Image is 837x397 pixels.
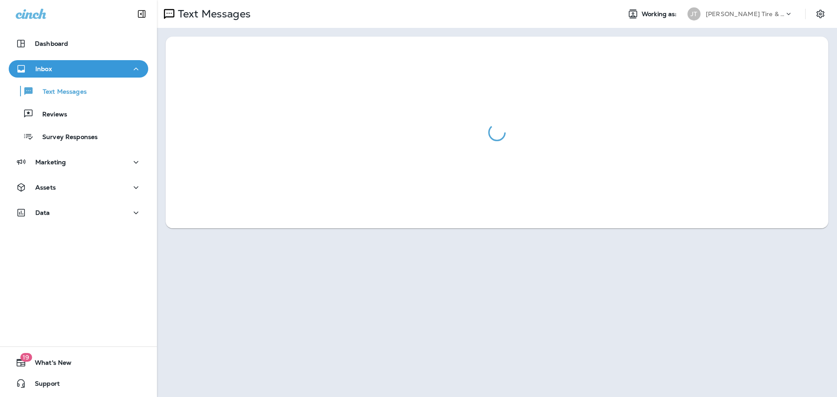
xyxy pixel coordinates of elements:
p: Data [35,209,50,216]
p: Reviews [34,111,67,119]
p: Dashboard [35,40,68,47]
span: Support [26,380,60,390]
span: Working as: [642,10,679,18]
button: Text Messages [9,82,148,100]
button: Support [9,375,148,392]
p: Survey Responses [34,133,98,142]
button: Collapse Sidebar [129,5,154,23]
span: 19 [20,353,32,362]
button: Marketing [9,153,148,171]
p: Marketing [35,159,66,166]
button: Reviews [9,105,148,123]
button: Survey Responses [9,127,148,146]
span: What's New [26,359,71,370]
button: Inbox [9,60,148,78]
p: [PERSON_NAME] Tire & Auto [706,10,784,17]
button: Settings [813,6,828,22]
p: Text Messages [174,7,251,20]
div: JT [687,7,701,20]
button: Data [9,204,148,221]
p: Text Messages [34,88,87,96]
button: 19What's New [9,354,148,371]
button: Dashboard [9,35,148,52]
button: Assets [9,179,148,196]
p: Inbox [35,65,52,72]
p: Assets [35,184,56,191]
